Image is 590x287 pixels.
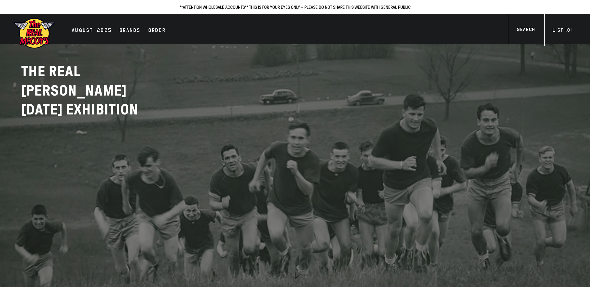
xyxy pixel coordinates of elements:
[517,26,535,35] div: Search
[145,26,169,36] a: Order
[552,27,572,36] div: List ( )
[21,100,184,119] p: [DATE] EXHIBITION
[509,26,543,35] a: Search
[544,27,580,36] a: List (0)
[69,26,115,36] a: AUGUST. 2025
[72,26,112,36] div: AUGUST. 2025
[148,26,166,36] div: Order
[21,62,184,119] h2: THE REAL [PERSON_NAME]
[567,27,570,33] span: 0
[13,17,56,49] img: mccoys-exhibition
[7,3,583,11] p: **ATTENTION WHOLESALE ACCOUNTS** THIS IS FOR YOUR EYES ONLY - PLEASE DO NOT SHARE THIS WEBSITE WI...
[120,26,140,36] div: Brands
